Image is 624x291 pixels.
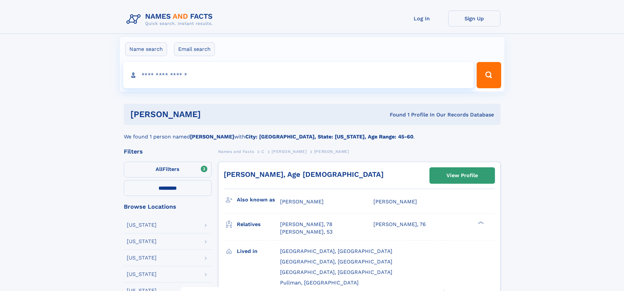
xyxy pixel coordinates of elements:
span: [GEOGRAPHIC_DATA], [GEOGRAPHIC_DATA] [280,269,392,275]
b: City: [GEOGRAPHIC_DATA], State: [US_STATE], Age Range: 45-60 [245,134,413,140]
button: Search Button [477,62,501,88]
a: [PERSON_NAME], Age [DEMOGRAPHIC_DATA] [224,170,384,178]
span: Pullman, [GEOGRAPHIC_DATA] [280,280,359,286]
a: [PERSON_NAME], 53 [280,228,332,236]
span: [PERSON_NAME] [272,149,307,154]
span: [PERSON_NAME] [280,198,324,205]
img: Logo Names and Facts [124,10,218,28]
label: Name search [125,42,167,56]
span: [GEOGRAPHIC_DATA], [GEOGRAPHIC_DATA] [280,248,392,254]
span: [PERSON_NAME] [373,198,417,205]
input: search input [123,62,474,88]
h3: Lived in [237,246,280,257]
span: C [261,149,264,154]
label: Filters [124,162,212,177]
div: Filters [124,149,212,155]
div: [US_STATE] [127,239,157,244]
div: View Profile [446,168,478,183]
div: Found 1 Profile In Our Records Database [295,111,494,118]
a: [PERSON_NAME], 78 [280,221,332,228]
h3: Relatives [237,219,280,230]
a: Names and Facts [218,147,254,156]
b: [PERSON_NAME] [190,134,234,140]
span: [GEOGRAPHIC_DATA], [GEOGRAPHIC_DATA] [280,259,392,265]
span: [PERSON_NAME] [314,149,349,154]
div: Browse Locations [124,204,212,210]
h1: [PERSON_NAME] [130,110,295,118]
a: [PERSON_NAME], 76 [373,221,426,228]
div: ❯ [476,221,484,225]
div: We found 1 person named with . [124,125,501,141]
a: View Profile [430,168,495,183]
div: [US_STATE] [127,272,157,277]
a: [PERSON_NAME] [272,147,307,156]
span: All [156,166,162,172]
div: [US_STATE] [127,222,157,228]
a: C [261,147,264,156]
a: Log In [396,10,448,27]
label: Email search [174,42,215,56]
h3: Also known as [237,194,280,205]
div: [US_STATE] [127,255,157,260]
a: Sign Up [448,10,501,27]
